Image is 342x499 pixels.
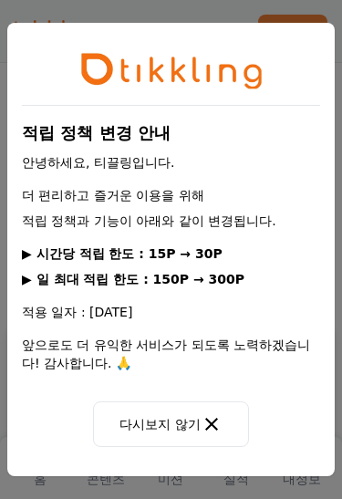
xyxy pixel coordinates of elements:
[22,120,320,146] h1: 적립 정책 변경 안내
[22,186,320,204] p: 더 편리하고 즐거운 이용을 위해
[22,303,320,321] p: 적용 일자 : [DATE]
[80,52,263,90] img: tikkling_character
[22,336,320,372] p: 앞으로도 더 유익한 서비스가 되도록 노력하겠습니다! 감사합니다. 🙏
[22,212,320,230] p: 적립 정책과 기능이 아래와 같이 변경됩니다.
[93,401,248,447] button: 다시보지 않기
[22,244,320,263] p: ▶ 시간당 적립 한도 : 15P → 30P
[22,270,320,288] p: ▶ 일 최대 적립 한도 : 150P → 300P
[22,153,320,172] p: 안녕하세요, 티끌링입니다.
